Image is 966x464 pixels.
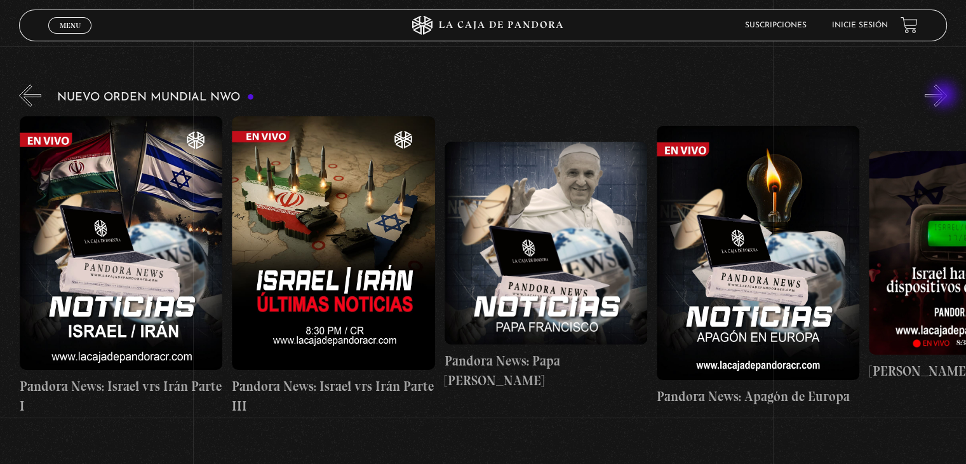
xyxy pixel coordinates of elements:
[57,92,254,104] h3: Nuevo Orden Mundial NWO
[832,22,888,29] a: Inicie sesión
[232,116,434,416] a: Pandora News: Israel vrs Irán Parte III
[901,17,918,34] a: View your shopping cart
[19,85,41,107] button: Previous
[657,116,859,416] a: Pandora News: Apagón de Europa
[657,386,859,407] h4: Pandora News: Apagón de Europa
[445,116,647,416] a: Pandora News: Papa [PERSON_NAME]
[20,116,222,416] a: Pandora News: Israel vrs Irán Parte I
[60,22,81,29] span: Menu
[445,351,647,391] h4: Pandora News: Papa [PERSON_NAME]
[20,376,222,416] h4: Pandora News: Israel vrs Irán Parte I
[55,32,85,41] span: Cerrar
[745,22,807,29] a: Suscripciones
[925,85,947,107] button: Next
[232,376,434,416] h4: Pandora News: Israel vrs Irán Parte III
